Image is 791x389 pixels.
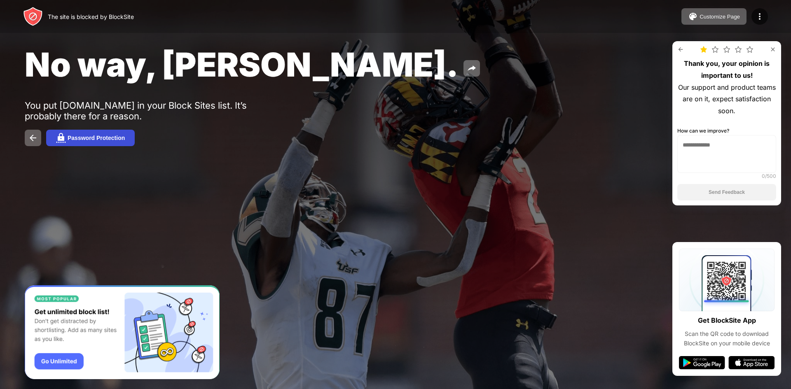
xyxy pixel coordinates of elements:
[679,356,725,369] img: google-play.svg
[770,46,776,53] img: rate-us-close.svg
[46,130,135,146] button: Password Protection
[48,13,134,20] div: The site is blocked by BlockSite
[28,133,38,143] img: back.svg
[25,285,220,380] iframe: Banner
[700,46,707,53] img: star-full.svg
[56,133,66,143] img: password.svg
[677,82,776,117] div: Our support and product teams are on it, expect satisfaction soon.
[677,58,776,82] div: Thank you, your opinion is important to us!
[688,12,698,21] img: pallet.svg
[677,46,684,53] img: rate-us-back.svg
[25,100,279,121] div: You put [DOMAIN_NAME] in your Block Sites list. It’s probably there for a reason.
[755,12,765,21] img: menu-icon.svg
[735,46,742,53] img: star.svg
[712,46,718,53] img: star.svg
[681,8,747,25] button: Customize Page
[679,329,775,348] div: Scan the QR code to download BlockSite on your mobile device
[68,135,125,141] div: Password Protection
[23,7,43,26] img: header-logo.svg
[723,46,730,53] img: star.svg
[728,356,775,369] img: app-store.svg
[467,63,477,73] img: share.svg
[762,173,776,179] div: 0 /500
[747,46,753,53] img: star.svg
[679,249,775,311] img: qrcode.svg
[677,127,729,135] div: How can we improve?
[698,314,756,326] div: Get BlockSite App
[677,184,776,200] button: Send Feedback
[700,14,740,20] div: Customize Page
[25,44,459,84] span: No way, [PERSON_NAME].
